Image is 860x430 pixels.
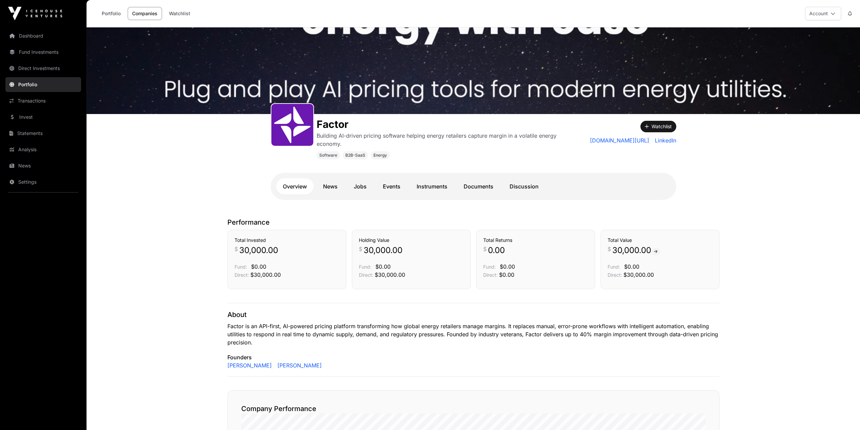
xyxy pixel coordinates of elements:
[483,237,588,244] h3: Total Returns
[500,263,515,270] span: $0.00
[623,271,654,278] span: $30,000.00
[612,245,660,256] span: 30,000.00
[359,237,464,244] h3: Holding Value
[5,61,81,76] a: Direct Investments
[235,272,249,278] span: Direct:
[359,264,371,270] span: Fund:
[8,7,62,20] img: Icehouse Ventures Logo
[359,272,373,278] span: Direct:
[227,322,719,346] p: Factor is an API-first, AI-powered pricing platform transforming how global energy retailers mana...
[276,178,671,195] nav: Tabs
[608,245,611,253] span: $
[345,153,365,158] span: B2B-SaaS
[235,264,247,270] span: Fund:
[276,178,314,195] a: Overview
[608,237,712,244] h3: Total Value
[87,27,860,114] img: Factor
[251,263,266,270] span: $0.00
[5,175,81,189] a: Settings
[640,121,676,132] button: Watchlist
[805,7,841,20] button: Account
[5,93,81,108] a: Transactions
[275,361,322,369] a: [PERSON_NAME]
[652,136,676,144] a: LinkedIn
[235,245,238,253] span: $
[241,404,706,413] h2: Company Performance
[319,153,337,158] span: Software
[375,271,405,278] span: $30,000.00
[5,158,81,173] a: News
[5,77,81,92] a: Portfolio
[483,272,498,278] span: Direct:
[227,361,272,369] a: [PERSON_NAME]
[590,136,649,144] a: [DOMAIN_NAME][URL]
[227,218,719,227] p: Performance
[5,45,81,60] a: Fund Investments
[503,178,545,195] a: Discussion
[128,7,162,20] a: Companies
[165,7,195,20] a: Watchlist
[364,245,402,256] span: 30,000.00
[274,107,311,143] img: Factor-favicon.svg
[359,245,362,253] span: $
[239,245,278,256] span: 30,000.00
[373,153,387,158] span: Energy
[317,132,575,148] p: Building AI-driven pricing software helping energy retailers capture margin in a volatile energy ...
[376,178,407,195] a: Events
[347,178,373,195] a: Jobs
[250,271,281,278] span: $30,000.00
[97,7,125,20] a: Portfolio
[488,245,505,256] span: 0.00
[235,237,339,244] h3: Total Invested
[316,178,344,195] a: News
[483,245,487,253] span: $
[608,272,622,278] span: Direct:
[5,110,81,125] a: Invest
[375,263,391,270] span: $0.00
[483,264,496,270] span: Fund:
[457,178,500,195] a: Documents
[227,353,719,361] p: Founders
[317,118,575,130] h1: Factor
[5,28,81,43] a: Dashboard
[227,310,719,319] p: About
[410,178,454,195] a: Instruments
[826,398,860,430] iframe: Chat Widget
[499,271,514,278] span: $0.00
[624,263,639,270] span: $0.00
[5,126,81,141] a: Statements
[608,264,620,270] span: Fund:
[5,142,81,157] a: Analysis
